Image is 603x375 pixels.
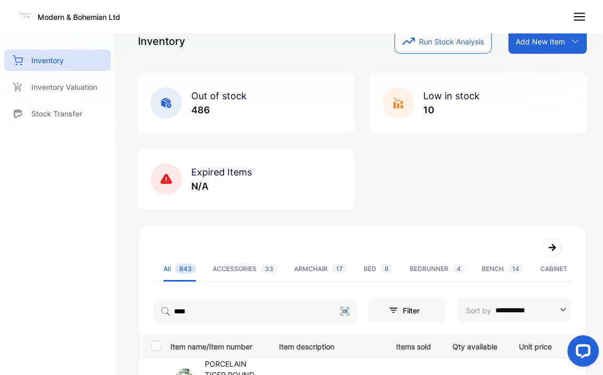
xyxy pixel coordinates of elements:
div: All [164,264,196,274]
div: ACCESSORIES [213,264,277,274]
p: Item name/Item number [170,339,266,352]
p: Inventory [31,55,64,66]
span: 4 [453,264,465,274]
p: 10 [423,103,480,117]
p: Item description [279,339,375,352]
a: Stock Transfer [4,103,111,124]
p: 486 [191,103,247,117]
p: Modern & Bohemian Ltd [38,11,120,22]
iframe: LiveChat chat widget [559,331,603,375]
div: CABINET [540,264,587,274]
div: BENCH [482,264,524,274]
a: Inventory [4,50,111,71]
div: ARMCHAIR [294,264,347,274]
p: Qty available [453,339,497,352]
div: BED [364,264,393,274]
span: Out of stock [191,90,247,101]
button: Sort by [457,298,572,323]
p: Stock Transfer [31,108,82,119]
p: Add New Item [516,36,565,47]
span: Low in stock [423,90,480,101]
p: N/A [191,179,252,193]
button: Run Stock Analysis [395,29,492,54]
span: Expired Items [191,167,252,178]
span: 17 [332,264,347,274]
p: Inventory Valuation [31,81,97,92]
span: 14 [508,264,524,274]
span: 33 [261,264,277,274]
span: 843 [175,264,196,274]
p: Unit price [519,339,565,352]
p: Inventory [138,33,185,49]
p: Sort by [466,305,491,316]
p: Items sold [396,339,431,352]
a: Inventory Valuation [4,76,111,98]
span: 8 [380,264,393,274]
img: Logo [17,7,32,23]
div: BEDRUNNER [410,264,465,274]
